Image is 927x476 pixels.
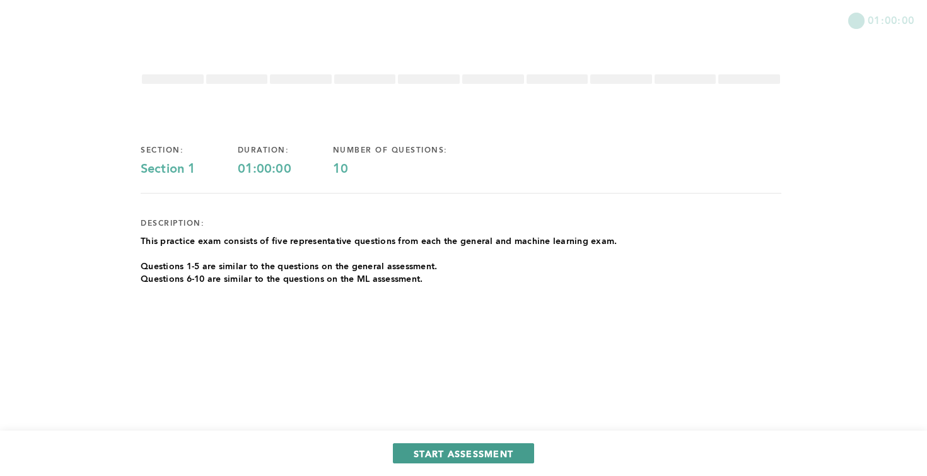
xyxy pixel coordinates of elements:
[238,162,333,177] div: 01:00:00
[238,146,333,156] div: duration:
[141,162,238,177] div: Section 1
[393,443,534,463] button: START ASSESSMENT
[141,260,617,273] p: Questions 1-5 are similar to the questions on the general assessment.
[414,448,513,460] span: START ASSESSMENT
[141,219,204,229] div: description:
[141,273,617,286] p: Questions 6-10 are similar to the questions on the ML assessment.
[141,235,617,248] p: This practice exam consists of five representative questions from each the general and machine le...
[868,13,914,27] span: 01:00:00
[141,146,238,156] div: section:
[333,146,489,156] div: number of questions:
[333,162,489,177] div: 10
